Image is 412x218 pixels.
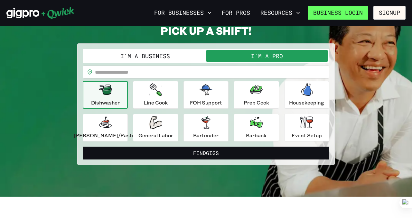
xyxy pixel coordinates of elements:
[83,114,128,141] button: [PERSON_NAME]/Pastry
[138,132,173,139] p: General Labor
[183,114,229,141] button: Bartender
[190,99,222,106] p: FOH Support
[246,132,267,139] p: Barback
[244,99,269,106] p: Prep Cook
[91,99,120,106] p: Dishwasher
[219,7,253,18] a: For Pros
[144,99,168,106] p: Line Cook
[193,132,219,139] p: Bartender
[284,114,329,141] button: Event Setup
[83,147,329,159] button: FindGigs
[373,6,406,20] button: Signup
[83,81,128,109] button: Dishwasher
[133,81,178,109] button: Line Cook
[234,81,279,109] button: Prep Cook
[308,6,368,20] a: Business Login
[292,132,322,139] p: Event Setup
[284,81,329,109] button: Housekeeping
[133,114,178,141] button: General Labor
[77,24,335,37] h2: PICK UP A SHIFT!
[206,50,328,62] button: I'm a Pro
[234,114,279,141] button: Barback
[74,132,137,139] p: [PERSON_NAME]/Pastry
[258,7,303,18] button: Resources
[84,50,206,62] button: I'm a Business
[289,99,324,106] p: Housekeeping
[152,7,214,18] button: For Businesses
[183,81,229,109] button: FOH Support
